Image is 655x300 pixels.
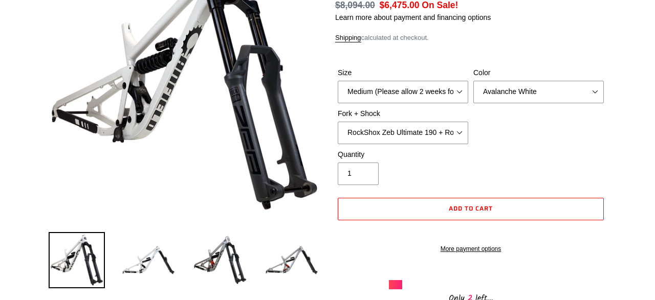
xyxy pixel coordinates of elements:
[335,13,491,21] a: Learn more about payment and financing options
[49,232,105,288] img: Load image into Gallery viewer, ONE.2 Super Enduro - Frame, Shock + Fork
[473,67,604,78] label: Color
[335,33,606,43] div: calculated at checkout.
[192,232,248,288] img: Load image into Gallery viewer, ONE.2 Super Enduro - Frame, Shock + Fork
[338,198,604,220] button: Add to cart
[264,232,320,288] img: Load image into Gallery viewer, ONE.2 Super Enduro - Frame, Shock + Fork
[338,244,604,253] a: More payment options
[338,108,468,119] label: Fork + Shock
[335,34,361,42] a: Shipping
[338,67,468,78] label: Size
[449,203,493,213] span: Add to cart
[120,232,177,288] img: Load image into Gallery viewer, ONE.2 Super Enduro - Frame, Shock + Fork
[338,149,468,160] label: Quantity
